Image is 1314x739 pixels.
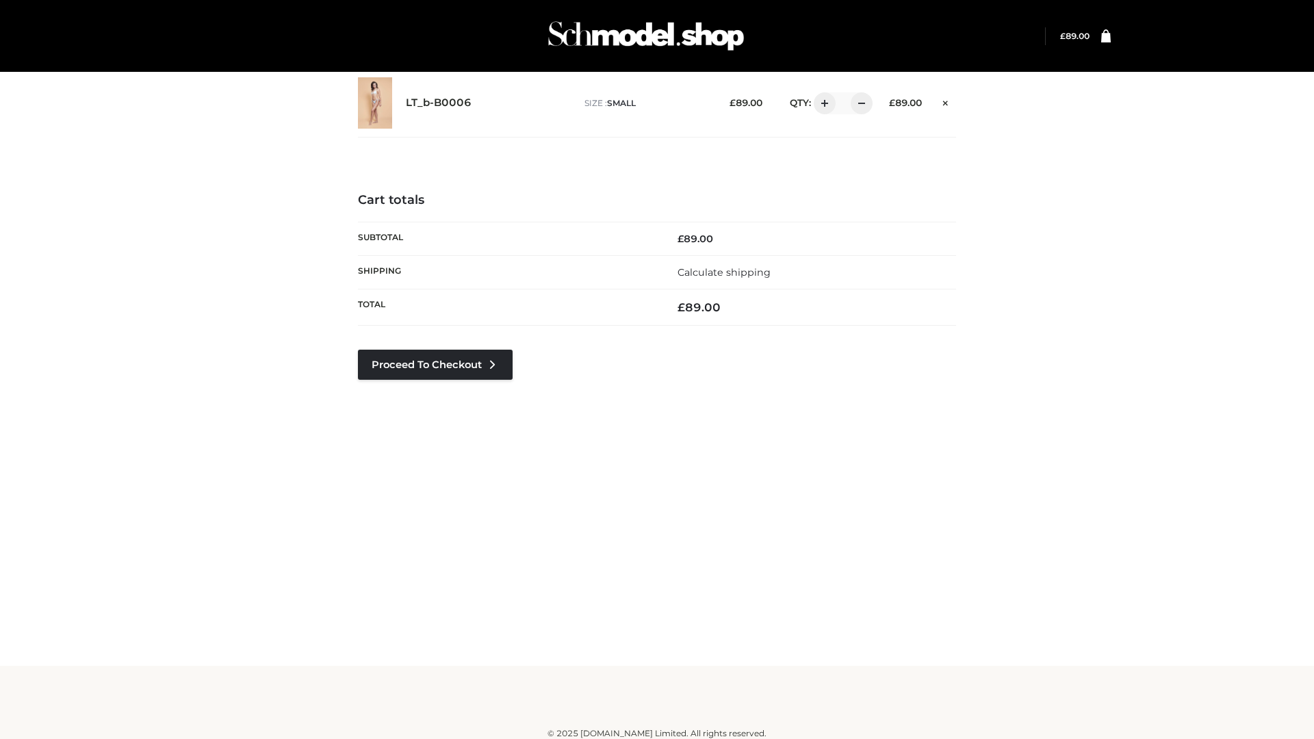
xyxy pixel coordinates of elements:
th: Shipping [358,255,657,289]
a: Proceed to Checkout [358,350,513,380]
img: LT_b-B0006 - SMALL [358,77,392,129]
bdi: 89.00 [1060,31,1090,41]
th: Subtotal [358,222,657,255]
bdi: 89.00 [730,97,762,108]
a: LT_b-B0006 [406,96,472,109]
a: Remove this item [936,92,956,110]
a: £89.00 [1060,31,1090,41]
span: £ [889,97,895,108]
span: £ [678,233,684,245]
th: Total [358,289,657,326]
bdi: 89.00 [678,233,713,245]
span: £ [730,97,736,108]
div: QTY: [776,92,868,114]
h4: Cart totals [358,193,956,208]
bdi: 89.00 [678,300,721,314]
a: Calculate shipping [678,266,771,278]
bdi: 89.00 [889,97,922,108]
span: £ [678,300,685,314]
span: £ [1060,31,1066,41]
span: SMALL [607,98,636,108]
img: Schmodel Admin 964 [543,9,749,63]
p: size : [584,97,708,109]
